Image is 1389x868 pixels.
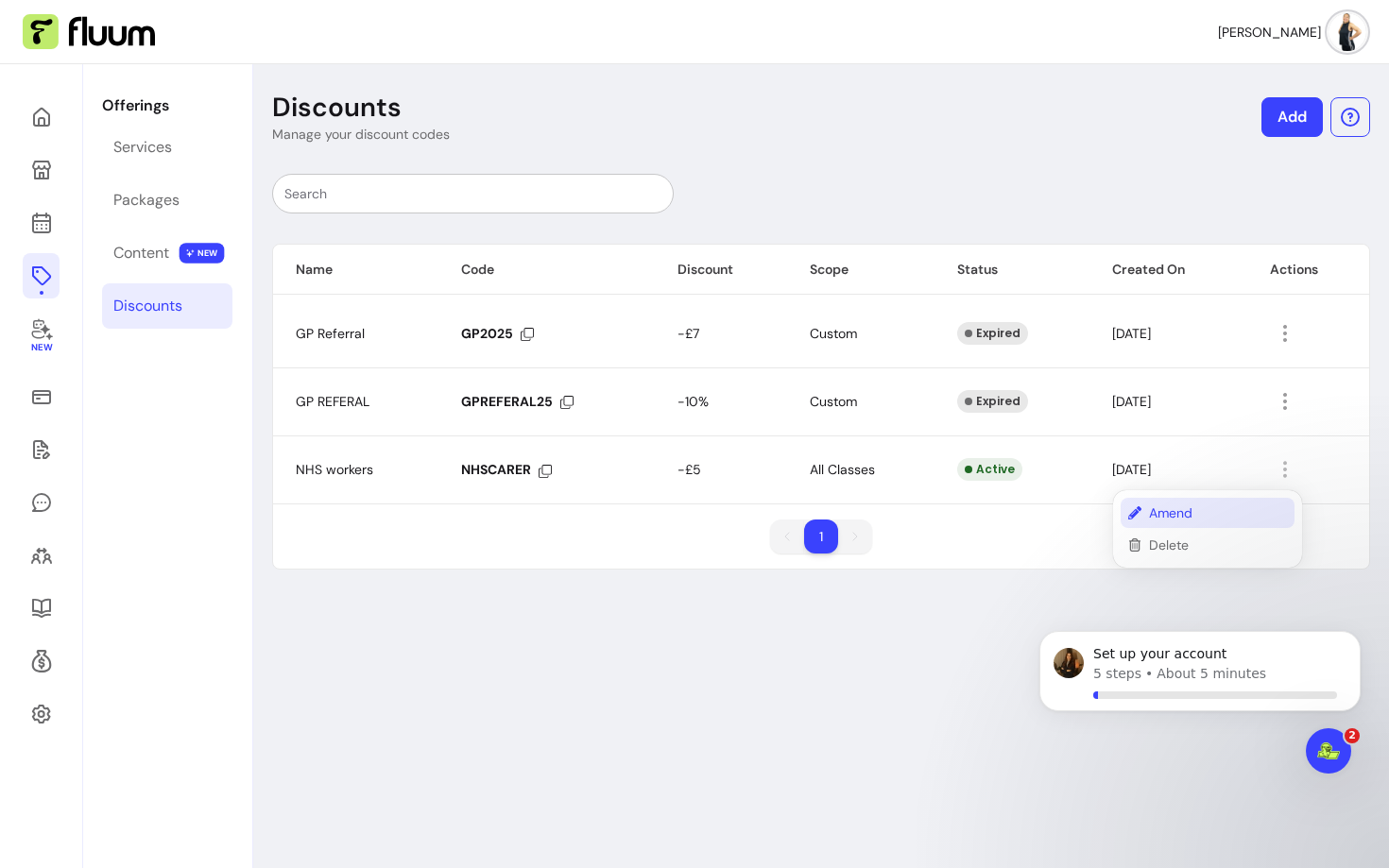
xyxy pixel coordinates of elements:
img: avatar [1329,13,1366,51]
div: Launch your first offer [73,297,320,315]
div: 3Update your social media bios [35,543,343,573]
button: go back [12,8,48,43]
span: Amend [1149,503,1287,522]
a: Add [1261,97,1323,137]
span: -£5 [677,461,701,478]
div: Add a discovery call [73,478,320,497]
div: Packages [113,189,180,212]
div: Update your social media bios [73,550,320,569]
a: Calendar [23,200,60,246]
div: Active [957,458,1022,481]
a: Offerings [23,253,60,298]
div: Discounts [113,295,182,317]
div: Earn your first dollar 💵 [26,75,352,109]
span: All Classes [810,461,875,478]
div: [PERSON_NAME] from Fluum [115,171,301,190]
a: Refer & Earn [23,638,60,684]
iframe: Intercom notifications message [1011,609,1389,817]
nav: pagination navigation [761,510,882,563]
a: Settings [23,691,60,737]
th: Discount [655,245,788,295]
span: Custom [810,325,857,342]
div: Click to copy [461,393,574,410]
div: 1Launch your first offer [35,290,343,320]
a: My Messages [23,480,60,525]
a: Clients [23,533,60,578]
div: Click to copy [461,461,552,478]
span: [DATE] [1112,393,1151,410]
span: Delete [1149,536,1287,554]
span: -£7 [677,325,699,342]
th: Name [273,245,438,295]
span: GP Referral [296,325,365,342]
p: About 9 minutes [249,216,359,236]
p: Manage your discount codes [272,125,450,144]
div: Your first client could be booking you [DATE] if you act now. [26,109,352,154]
p: Discounts [272,91,402,125]
div: Create one paid service clients can book [DATE]. [73,328,329,367]
a: Content [102,230,232,276]
img: Profile image for Roberta [77,165,108,196]
a: My Co-Founder [23,306,60,366]
button: Mark as completed [73,406,218,426]
span: Custom [810,393,857,410]
span: [DATE] [1112,461,1151,478]
div: 2Add a discovery call [35,471,343,502]
li: pagination item 1 active [804,519,838,553]
a: Discounts [102,283,232,329]
span: [DATE] [1112,325,1151,342]
div: Services [113,136,172,159]
p: 9 steps [19,216,67,236]
th: Actions [1247,245,1369,295]
div: Close [332,9,366,43]
div: 4Create a freebie [35,615,343,645]
th: Code [438,245,655,295]
span: 2 [1345,728,1360,743]
a: My Page [23,147,60,193]
input: Search [284,184,661,203]
span: NHS workers [296,461,373,478]
div: Content [113,242,169,264]
iframe: Intercom live chat [1306,728,1351,774]
span: -10% [677,393,709,410]
span: GP REFERAL [296,393,369,410]
img: Fluum Logo [23,14,155,50]
div: Expired [957,390,1028,413]
a: Sales [23,374,60,419]
a: Services [102,125,232,170]
div: Create a freebie [73,621,320,640]
a: Resources [23,586,60,631]
th: Status [935,245,1089,295]
div: Click to copy [461,325,534,342]
span: New [30,342,51,354]
a: Packages [102,178,232,223]
th: Scope [787,245,934,295]
div: Expired [957,322,1028,345]
span: NEW [180,243,225,264]
a: Waivers [23,427,60,472]
a: Home [23,94,60,140]
th: Created On [1089,245,1247,295]
span: [PERSON_NAME] [1218,23,1321,42]
p: Offerings [102,94,232,117]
